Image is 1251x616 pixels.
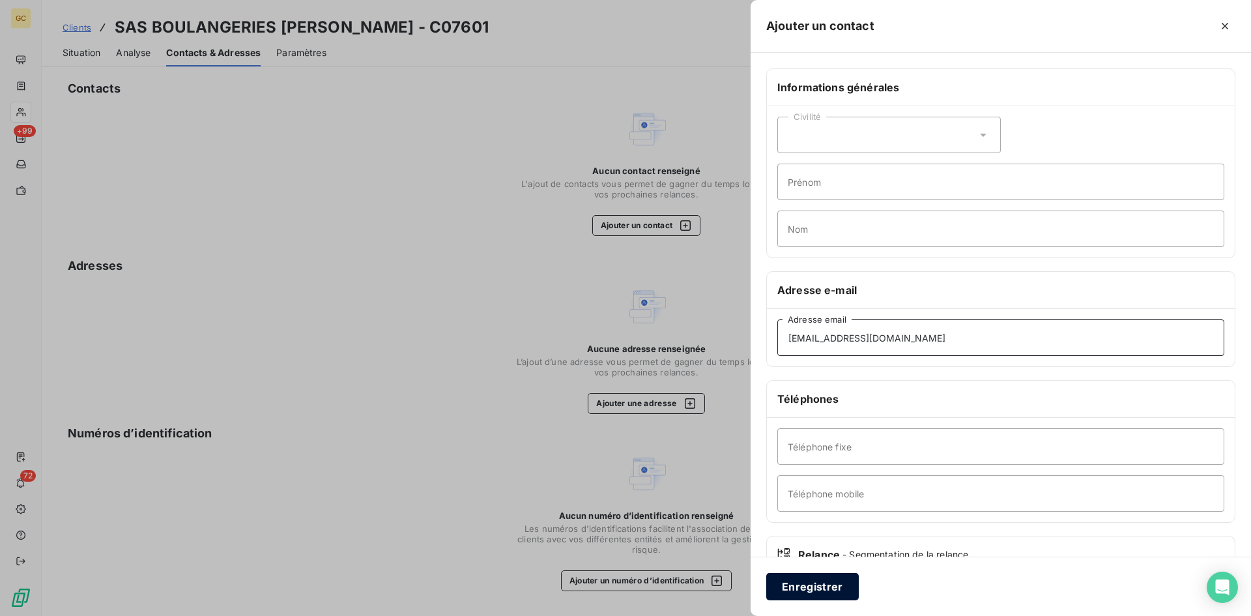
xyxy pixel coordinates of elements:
span: - Segmentation de la relance [842,548,968,561]
input: placeholder [777,211,1224,247]
h6: Informations générales [777,80,1224,95]
div: Open Intercom Messenger [1207,572,1238,603]
button: Enregistrer [766,573,859,600]
input: placeholder [777,475,1224,512]
h5: Ajouter un contact [766,17,874,35]
input: placeholder [777,319,1224,356]
div: Relance [777,547,1224,563]
input: placeholder [777,428,1224,465]
h6: Adresse e-mail [777,282,1224,298]
input: placeholder [777,164,1224,200]
h6: Téléphones [777,391,1224,407]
